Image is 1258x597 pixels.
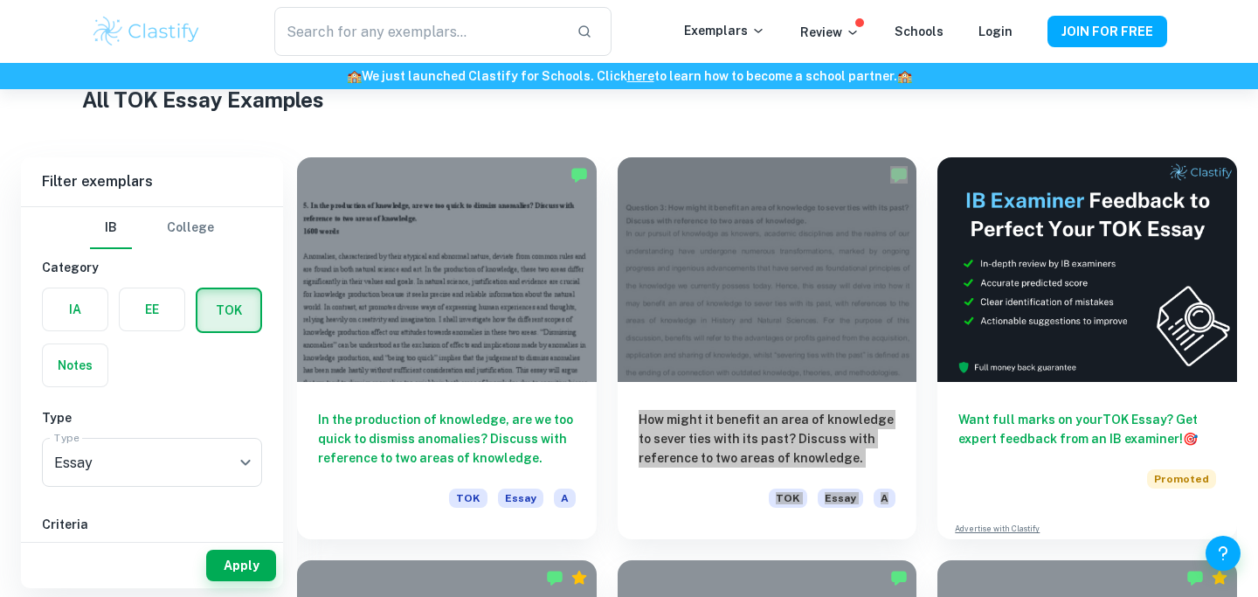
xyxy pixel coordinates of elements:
span: Essay [818,489,863,508]
a: Schools [895,24,943,38]
button: College [167,207,214,249]
button: Apply [206,550,276,581]
img: Marked [1186,569,1204,587]
h6: Category [42,258,262,277]
h6: Criteria [42,515,262,534]
span: Essay [498,489,543,508]
p: Review [800,23,860,42]
h6: In the production of knowledge, are we too quick to dismiss anomalies? Discuss with reference to ... [318,410,576,468]
span: A [554,489,576,508]
span: A [874,489,895,508]
button: Notes [43,344,107,386]
a: here [627,69,654,83]
span: 🏫 [897,69,912,83]
h6: Want full marks on your TOK Essay ? Get expert feedback from an IB examiner! [958,410,1216,448]
button: EE [120,288,184,330]
img: Marked [890,166,908,184]
div: Filter type choice [90,207,214,249]
input: Search for any exemplars... [274,7,563,56]
div: Premium [1211,569,1228,587]
a: Want full marks on yourTOK Essay? Get expert feedback from an IB examiner!PromotedAdvertise with ... [937,157,1237,539]
a: In the production of knowledge, are we too quick to dismiss anomalies? Discuss with reference to ... [297,157,597,539]
img: Marked [890,569,908,587]
img: Marked [570,166,588,184]
a: How might it benefit an area of knowledge to sever ties with its past? Discuss with reference to ... [618,157,917,539]
div: Premium [570,569,588,587]
img: Thumbnail [937,157,1237,382]
span: 🎯 [1183,432,1198,446]
h6: Filter exemplars [21,157,283,206]
img: Marked [546,569,563,587]
div: Essay [42,438,262,487]
h6: How might it benefit an area of knowledge to sever ties with its past? Discuss with reference to ... [639,410,896,468]
img: Clastify logo [91,14,202,49]
label: Type [54,430,79,445]
span: Promoted [1147,469,1216,489]
button: JOIN FOR FREE [1047,16,1167,47]
span: TOK [449,489,487,508]
h6: We just launched Clastify for Schools. Click to learn how to become a school partner. [3,66,1255,86]
span: 🏫 [347,69,362,83]
button: Help and Feedback [1206,536,1241,571]
span: TOK [769,489,807,508]
a: Advertise with Clastify [955,523,1040,535]
h1: All TOK Essay Examples [82,84,1177,115]
h6: Type [42,408,262,427]
button: IB [90,207,132,249]
button: TOK [197,289,260,331]
button: IA [43,288,107,330]
a: Login [978,24,1013,38]
p: Exemplars [684,21,765,40]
